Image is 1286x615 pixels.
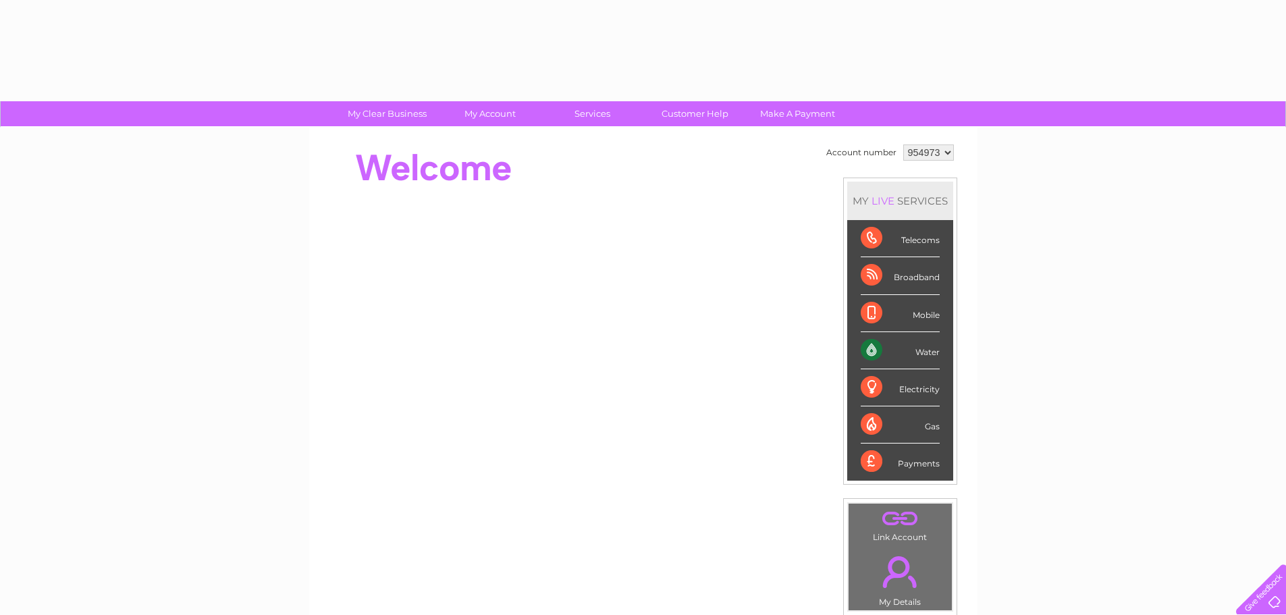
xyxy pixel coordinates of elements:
[861,257,940,294] div: Broadband
[537,101,648,126] a: Services
[861,369,940,406] div: Electricity
[848,545,953,611] td: My Details
[434,101,545,126] a: My Account
[861,406,940,444] div: Gas
[861,444,940,480] div: Payments
[847,182,953,220] div: MY SERVICES
[331,101,443,126] a: My Clear Business
[852,507,948,531] a: .
[861,295,940,332] div: Mobile
[742,101,853,126] a: Make A Payment
[639,101,751,126] a: Customer Help
[848,503,953,545] td: Link Account
[852,548,948,595] a: .
[861,332,940,369] div: Water
[823,141,900,164] td: Account number
[861,220,940,257] div: Telecoms
[869,194,897,207] div: LIVE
